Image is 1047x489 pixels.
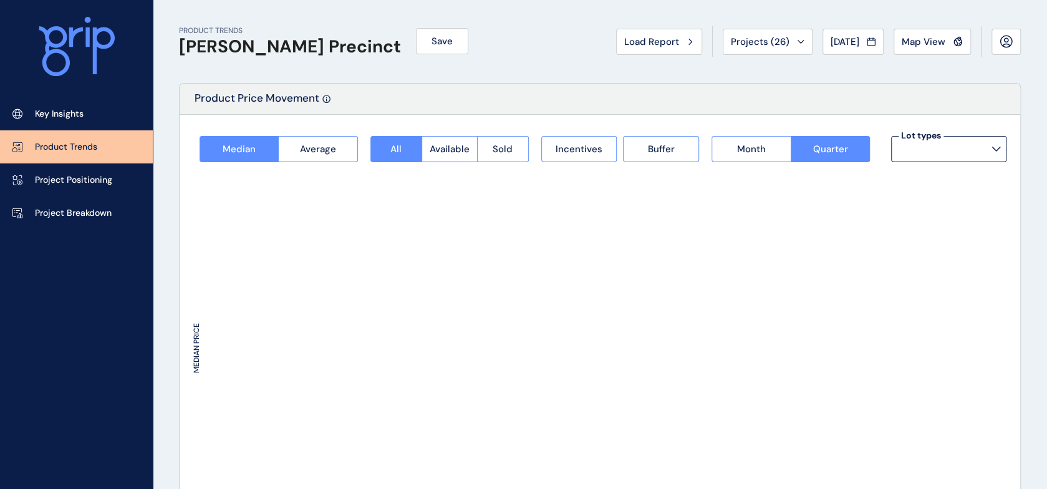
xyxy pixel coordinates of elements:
[191,323,201,373] text: MEDIAN PRICE
[35,174,112,186] p: Project Positioning
[731,36,789,48] span: Projects ( 26 )
[477,136,529,162] button: Sold
[35,108,84,120] p: Key Insights
[737,143,766,155] span: Month
[390,143,402,155] span: All
[813,143,847,155] span: Quarter
[430,143,470,155] span: Available
[223,143,256,155] span: Median
[624,36,679,48] span: Load Report
[902,36,945,48] span: Map View
[899,130,943,142] label: Lot types
[370,136,422,162] button: All
[493,143,513,155] span: Sold
[831,36,859,48] span: [DATE]
[278,136,357,162] button: Average
[894,29,971,55] button: Map View
[200,136,278,162] button: Median
[35,207,112,220] p: Project Breakdown
[616,29,702,55] button: Load Report
[823,29,884,55] button: [DATE]
[712,136,790,162] button: Month
[541,136,617,162] button: Incentives
[179,36,401,57] h1: [PERSON_NAME] Precinct
[179,26,401,36] p: PRODUCT TRENDS
[300,143,336,155] span: Average
[723,29,813,55] button: Projects (26)
[432,35,453,47] span: Save
[416,28,468,54] button: Save
[648,143,675,155] span: Buffer
[623,136,699,162] button: Buffer
[195,91,319,114] p: Product Price Movement
[556,143,602,155] span: Incentives
[791,136,870,162] button: Quarter
[35,141,97,153] p: Product Trends
[422,136,477,162] button: Available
